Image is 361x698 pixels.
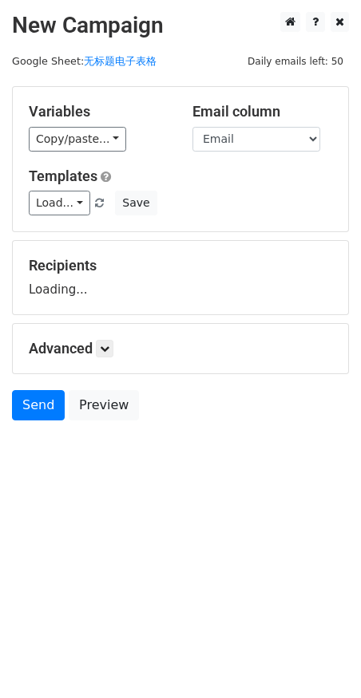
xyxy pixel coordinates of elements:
[29,191,90,215] a: Load...
[242,53,349,70] span: Daily emails left: 50
[29,257,332,274] h5: Recipients
[192,103,332,120] h5: Email column
[12,390,65,420] a: Send
[12,12,349,39] h2: New Campaign
[29,257,332,298] div: Loading...
[69,390,139,420] a: Preview
[115,191,157,215] button: Save
[29,168,97,184] a: Templates
[29,103,169,120] h5: Variables
[12,55,157,67] small: Google Sheet:
[29,340,332,357] h5: Advanced
[242,55,349,67] a: Daily emails left: 50
[84,55,157,67] a: 无标题电子表格
[29,127,126,152] a: Copy/paste...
